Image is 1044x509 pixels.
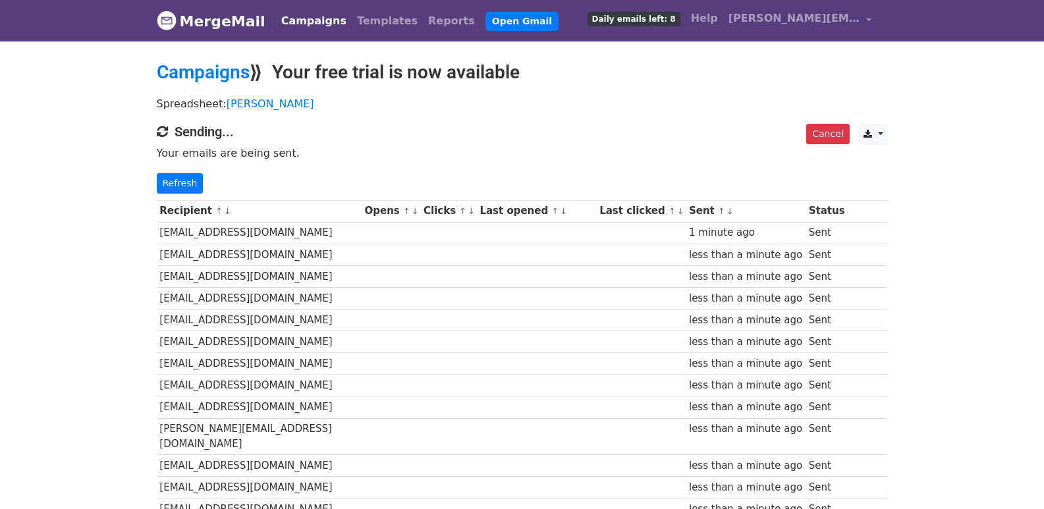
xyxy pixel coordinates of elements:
td: [EMAIL_ADDRESS][DOMAIN_NAME] [157,287,362,309]
td: [EMAIL_ADDRESS][DOMAIN_NAME] [157,309,362,331]
td: [EMAIL_ADDRESS][DOMAIN_NAME] [157,455,362,477]
div: less than a minute ago [689,356,802,371]
td: [EMAIL_ADDRESS][DOMAIN_NAME] [157,244,362,265]
a: Refresh [157,173,204,194]
a: ↓ [412,206,419,216]
th: Clicks [420,200,476,222]
a: Help [686,5,723,32]
div: less than a minute ago [689,421,802,437]
td: Sent [806,309,848,331]
a: ↑ [551,206,559,216]
a: ↑ [403,206,410,216]
th: Last clicked [596,200,686,222]
a: Campaigns [276,8,352,34]
td: Sent [806,331,848,353]
div: less than a minute ago [689,291,802,306]
a: MergeMail [157,7,265,35]
div: less than a minute ago [689,378,802,393]
a: Daily emails left: 8 [582,5,686,32]
td: Sent [806,353,848,375]
a: [PERSON_NAME] [227,97,314,110]
div: 1 minute ago [689,225,802,240]
th: Recipient [157,200,362,222]
div: less than a minute ago [689,400,802,415]
a: Open Gmail [485,12,559,31]
div: less than a minute ago [689,248,802,263]
p: Your emails are being sent. [157,146,888,160]
a: Campaigns [157,61,250,83]
th: Status [806,200,848,222]
td: Sent [806,375,848,396]
td: [EMAIL_ADDRESS][DOMAIN_NAME] [157,331,362,353]
td: Sent [806,477,848,498]
td: [EMAIL_ADDRESS][DOMAIN_NAME] [157,222,362,244]
h4: Sending... [157,124,888,140]
a: ↑ [718,206,725,216]
a: Templates [352,8,423,34]
a: Cancel [806,124,849,144]
div: less than a minute ago [689,313,802,328]
div: less than a minute ago [689,480,802,495]
td: Sent [806,222,848,244]
td: Sent [806,418,848,455]
td: Sent [806,287,848,309]
td: [EMAIL_ADDRESS][DOMAIN_NAME] [157,353,362,375]
a: ↑ [459,206,466,216]
td: Sent [806,396,848,418]
span: [PERSON_NAME][EMAIL_ADDRESS][DOMAIN_NAME] [728,11,860,26]
div: less than a minute ago [689,335,802,350]
td: [EMAIL_ADDRESS][DOMAIN_NAME] [157,477,362,498]
a: ↓ [677,206,684,216]
th: Sent [686,200,806,222]
th: Last opened [477,200,597,222]
td: [EMAIL_ADDRESS][DOMAIN_NAME] [157,265,362,287]
span: Daily emails left: 8 [588,12,680,26]
div: less than a minute ago [689,458,802,473]
a: Reports [423,8,480,34]
a: ↓ [468,206,475,216]
p: Spreadsheet: [157,97,888,111]
td: [PERSON_NAME][EMAIL_ADDRESS][DOMAIN_NAME] [157,418,362,455]
a: ↓ [560,206,567,216]
td: [EMAIL_ADDRESS][DOMAIN_NAME] [157,375,362,396]
a: [PERSON_NAME][EMAIL_ADDRESS][DOMAIN_NAME] [723,5,877,36]
td: [EMAIL_ADDRESS][DOMAIN_NAME] [157,396,362,418]
th: Opens [362,200,421,222]
td: Sent [806,455,848,477]
img: MergeMail logo [157,11,177,30]
td: Sent [806,265,848,287]
h2: ⟫ Your free trial is now available [157,61,888,84]
div: less than a minute ago [689,269,802,284]
td: Sent [806,244,848,265]
a: ↓ [727,206,734,216]
a: ↑ [669,206,676,216]
a: ↑ [215,206,223,216]
a: ↓ [224,206,231,216]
